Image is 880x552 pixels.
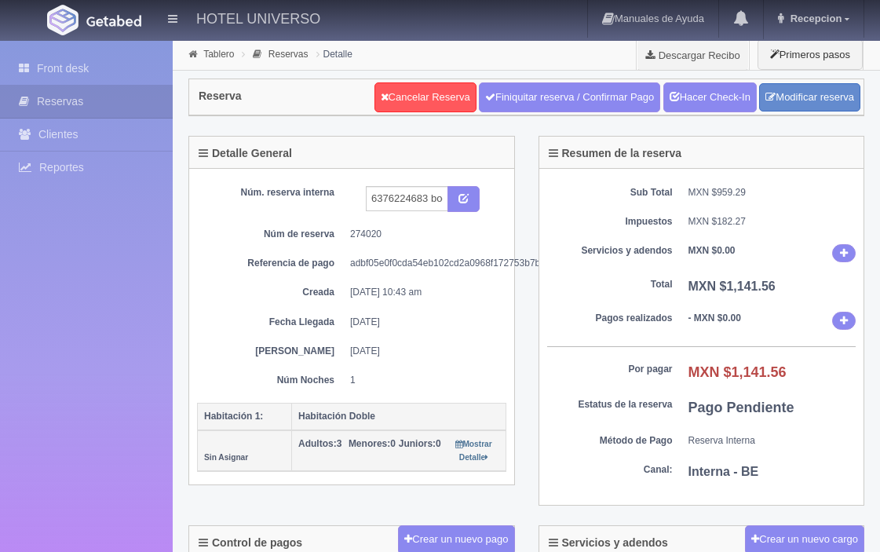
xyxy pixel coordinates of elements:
dt: Impuestos [547,215,673,228]
dd: MXN $182.27 [688,215,856,228]
a: Finiquitar reserva / Confirmar Pago [479,82,660,112]
dt: [PERSON_NAME] [209,345,334,358]
b: MXN $1,141.56 [688,280,776,293]
dt: Total [547,278,673,291]
b: MXN $1,141.56 [688,364,787,380]
h4: Control de pagos [199,537,302,549]
dd: MXN $959.29 [688,186,856,199]
b: MXN $0.00 [688,245,736,256]
strong: Juniors: [399,438,436,449]
dd: adbf05e0f0cda54eb102cd2a0968f172753b7b6e [350,257,495,270]
th: Habitación Doble [292,403,506,430]
a: Modificar reserva [759,83,860,112]
dt: Pagos realizados [547,312,673,325]
strong: Adultos: [298,438,337,449]
dt: Núm. reserva interna [209,186,334,199]
dt: Referencia de pago [209,257,334,270]
a: Descargar Recibo [637,39,749,71]
span: 0 [349,438,396,449]
h4: Servicios y adendos [549,537,668,549]
span: 3 [298,438,341,449]
b: Interna - BE [688,465,759,478]
a: Reservas [268,49,309,60]
small: Mostrar Detalle [455,440,491,462]
dt: Canal: [547,463,673,477]
dt: Núm Noches [209,374,334,387]
small: Sin Asignar [204,453,248,462]
b: Habitación 1: [204,411,263,422]
dt: Núm de reserva [209,228,334,241]
dd: Reserva Interna [688,434,856,448]
dt: Por pagar [547,363,673,376]
b: - MXN $0.00 [688,313,741,324]
dt: Método de Pago [547,434,673,448]
h4: Reserva [199,90,242,102]
span: Recepcion [787,13,842,24]
dd: 274020 [350,228,495,241]
dt: Creada [209,286,334,299]
a: Mostrar Detalle [455,438,491,462]
b: Pago Pendiente [688,400,794,415]
h4: Resumen de la reserva [549,148,682,159]
li: Detalle [312,46,356,61]
dt: Estatus de la reserva [547,398,673,411]
dt: Sub Total [547,186,673,199]
img: Getabed [86,15,141,27]
a: Cancelar Reserva [374,82,477,112]
a: Hacer Check-In [663,82,757,112]
dd: [DATE] 10:43 am [350,286,495,299]
dt: Servicios y adendos [547,244,673,258]
dd: [DATE] [350,316,495,329]
dt: Fecha Llegada [209,316,334,329]
a: Tablero [203,49,234,60]
h4: Detalle General [199,148,292,159]
dd: 1 [350,374,495,387]
dd: [DATE] [350,345,495,358]
button: Primeros pasos [758,39,863,70]
span: 0 [399,438,441,449]
img: Getabed [47,5,79,35]
strong: Menores: [349,438,390,449]
h4: HOTEL UNIVERSO [196,8,320,27]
